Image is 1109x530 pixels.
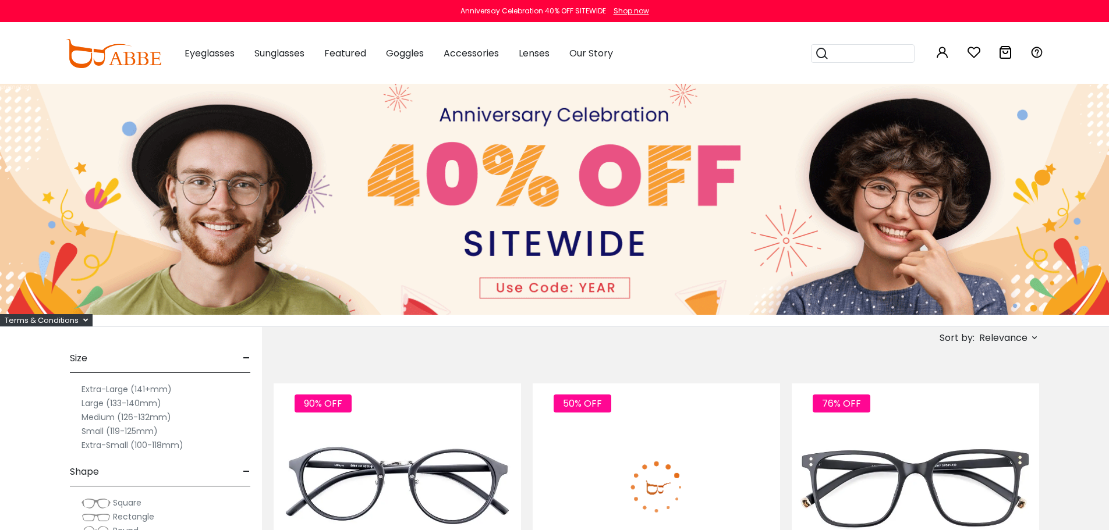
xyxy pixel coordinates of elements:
span: 50% OFF [554,394,611,412]
span: Sunglasses [254,47,304,60]
span: Goggles [386,47,424,60]
img: Rectangle.png [82,511,111,523]
div: Anniversay Celebration 40% OFF SITEWIDE [460,6,606,16]
span: 90% OFF [295,394,352,412]
label: Large (133-140mm) [82,396,161,410]
label: Extra-Small (100-118mm) [82,438,183,452]
span: Accessories [444,47,499,60]
span: Square [113,497,141,508]
div: Shop now [614,6,649,16]
span: Size [70,344,87,372]
a: Shop now [608,6,649,16]
label: Small (119-125mm) [82,424,158,438]
span: Shape [70,458,99,486]
label: Medium (126-132mm) [82,410,171,424]
span: - [243,458,250,486]
span: - [243,344,250,372]
span: Featured [324,47,366,60]
span: Eyeglasses [185,47,235,60]
span: Our Story [569,47,613,60]
span: Relevance [979,328,1027,348]
span: Lenses [519,47,550,60]
span: 76% OFF [813,394,870,412]
img: Square.png [82,497,111,509]
img: abbeglasses.com [66,39,161,68]
span: Rectangle [113,511,154,522]
label: Extra-Large (141+mm) [82,382,172,396]
span: Sort by: [940,331,975,344]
